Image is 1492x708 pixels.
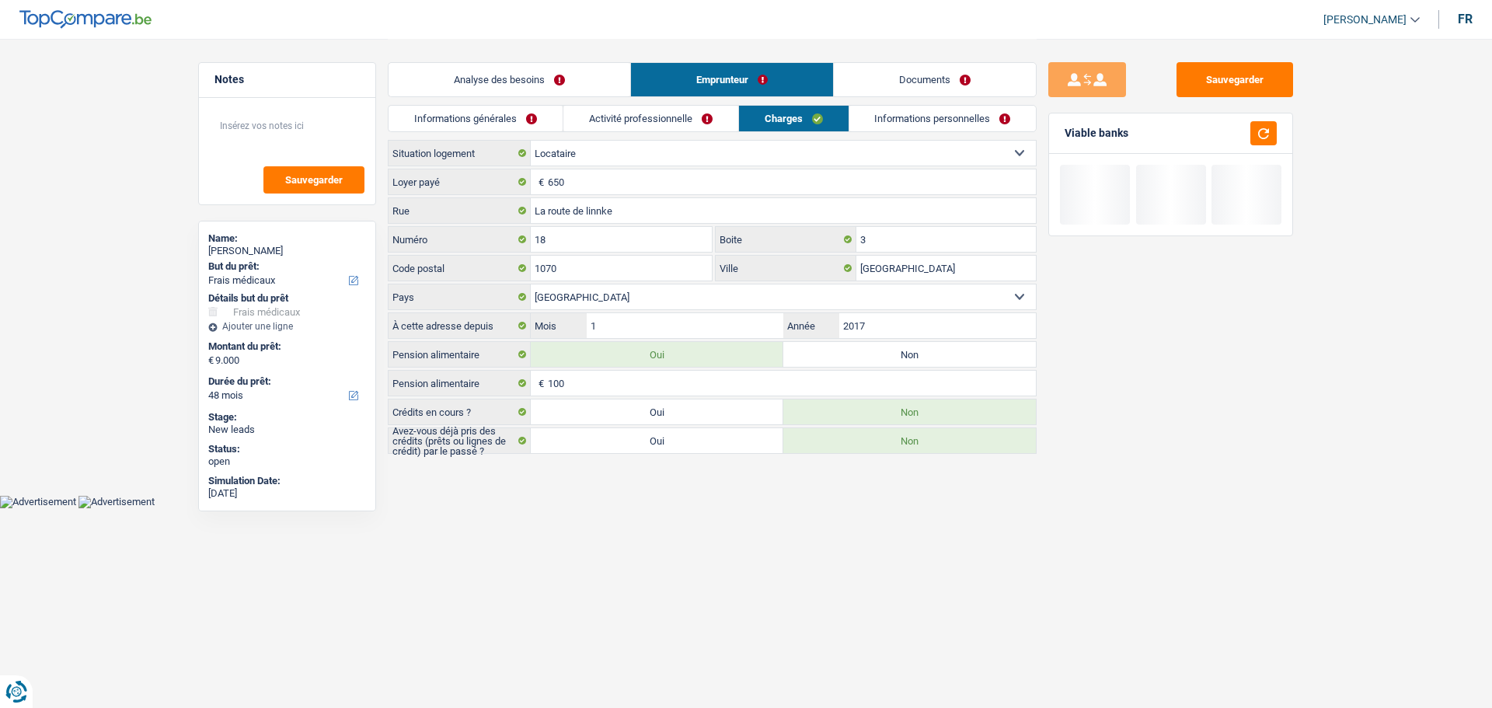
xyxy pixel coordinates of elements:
[587,313,783,338] input: MM
[849,106,1037,131] a: Informations personnelles
[716,227,857,252] label: Boite
[208,455,366,468] div: open
[839,313,1036,338] input: AAAA
[389,284,531,309] label: Pays
[531,371,548,396] span: €
[263,166,364,194] button: Sauvegarder
[208,232,366,245] div: Name:
[783,313,838,338] label: Année
[531,399,783,424] label: Oui
[531,428,783,453] label: Oui
[531,169,548,194] span: €
[19,10,152,29] img: TopCompare Logo
[208,340,363,353] label: Montant du prêt:
[1311,7,1420,33] a: [PERSON_NAME]
[208,411,366,424] div: Stage:
[389,371,531,396] label: Pension alimentaire
[631,63,833,96] a: Emprunteur
[208,443,366,455] div: Status:
[1323,13,1407,26] span: [PERSON_NAME]
[389,399,531,424] label: Crédits en cours ?
[208,487,366,500] div: [DATE]
[208,375,363,388] label: Durée du prêt:
[389,141,531,166] label: Situation logement
[389,313,531,338] label: À cette adresse depuis
[389,256,531,281] label: Code postal
[389,106,563,131] a: Informations générales
[563,106,738,131] a: Activité professionnelle
[208,475,366,487] div: Simulation Date:
[208,321,366,332] div: Ajouter une ligne
[783,428,1036,453] label: Non
[783,399,1036,424] label: Non
[389,227,531,252] label: Numéro
[1177,62,1293,97] button: Sauvegarder
[389,169,531,194] label: Loyer payé
[783,342,1036,367] label: Non
[531,313,586,338] label: Mois
[1458,12,1473,26] div: fr
[389,428,531,453] label: Avez-vous déjà pris des crédits (prêts ou lignes de crédit) par le passé ?
[389,63,630,96] a: Analyse des besoins
[285,175,343,185] span: Sauvegarder
[208,424,366,436] div: New leads
[834,63,1036,96] a: Documents
[389,198,531,223] label: Rue
[208,292,366,305] div: Détails but du prêt
[739,106,849,131] a: Charges
[208,354,214,367] span: €
[208,245,366,257] div: [PERSON_NAME]
[389,342,531,367] label: Pension alimentaire
[1065,127,1128,140] div: Viable banks
[531,342,783,367] label: Oui
[716,256,857,281] label: Ville
[78,496,155,508] img: Advertisement
[208,260,363,273] label: But du prêt:
[214,73,360,86] h5: Notes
